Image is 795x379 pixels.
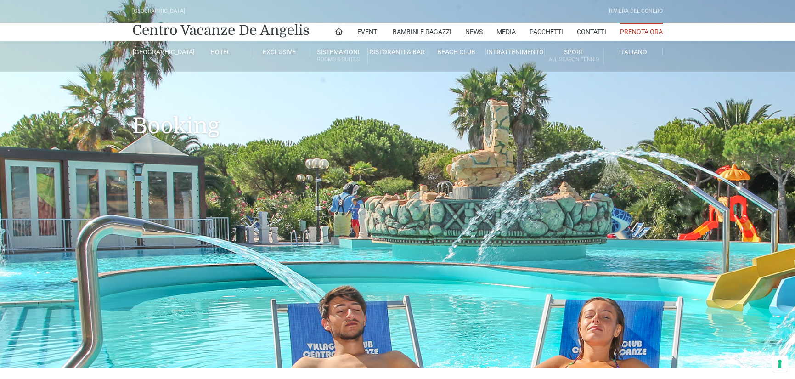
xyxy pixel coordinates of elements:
[357,23,379,41] a: Eventi
[620,23,663,41] a: Prenota Ora
[577,23,606,41] a: Contatti
[486,48,545,56] a: Intrattenimento
[545,48,603,65] a: SportAll Season Tennis
[132,48,191,56] a: [GEOGRAPHIC_DATA]
[191,48,250,56] a: Hotel
[309,48,368,65] a: SistemazioniRooms & Suites
[132,7,185,16] div: [GEOGRAPHIC_DATA]
[609,7,663,16] div: Riviera Del Conero
[604,48,663,56] a: Italiano
[132,21,310,40] a: Centro Vacanze De Angelis
[496,23,516,41] a: Media
[427,48,486,56] a: Beach Club
[530,23,563,41] a: Pacchetti
[132,72,663,153] h1: Booking
[309,55,367,64] small: Rooms & Suites
[393,23,451,41] a: Bambini e Ragazzi
[545,55,603,64] small: All Season Tennis
[619,48,647,56] span: Italiano
[772,356,788,372] button: Le tue preferenze relative al consenso per le tecnologie di tracciamento
[368,48,427,56] a: Ristoranti & Bar
[465,23,483,41] a: News
[250,48,309,56] a: Exclusive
